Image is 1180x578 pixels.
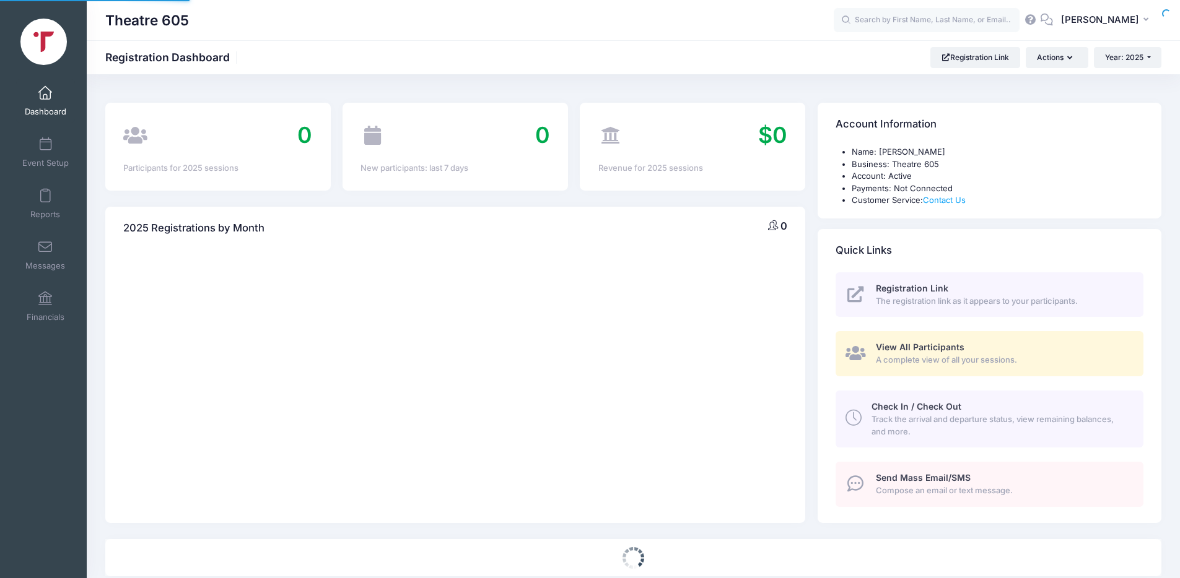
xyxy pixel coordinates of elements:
[297,121,312,149] span: 0
[16,285,75,328] a: Financials
[30,209,60,220] span: Reports
[22,158,69,168] span: Event Setup
[836,272,1143,317] a: Registration Link The registration link as it appears to your participants.
[1053,6,1161,35] button: [PERSON_NAME]
[836,107,937,142] h4: Account Information
[836,233,892,268] h4: Quick Links
[852,183,1143,195] li: Payments: Not Connected
[20,19,67,65] img: Theatre 605
[16,79,75,123] a: Dashboard
[836,390,1143,447] a: Check In / Check Out Track the arrival and departure status, view remaining balances, and more.
[16,131,75,174] a: Event Setup
[836,462,1143,507] a: Send Mass Email/SMS Compose an email or text message.
[852,158,1143,171] li: Business: Theatre 605
[598,162,787,175] div: Revenue for 2025 sessions
[834,8,1020,33] input: Search by First Name, Last Name, or Email...
[25,261,65,271] span: Messages
[1061,13,1139,27] span: [PERSON_NAME]
[25,106,66,117] span: Dashboard
[923,195,966,205] a: Contact Us
[1094,47,1161,68] button: Year: 2025
[876,283,948,293] span: Registration Link
[361,162,549,175] div: New participants: last 7 days
[876,342,964,352] span: View All Participants
[16,233,75,277] a: Messages
[123,162,312,175] div: Participants for 2025 sessions
[930,47,1020,68] a: Registration Link
[852,194,1143,207] li: Customer Service:
[872,413,1129,438] span: Track the arrival and departure status, view remaining balances, and more.
[758,121,787,149] span: $0
[876,472,971,483] span: Send Mass Email/SMS
[876,295,1129,308] span: The registration link as it appears to your participants.
[123,210,264,246] h4: 2025 Registrations by Month
[872,401,961,412] span: Check In / Check Out
[780,220,787,232] span: 0
[105,6,189,35] h1: Theatre 605
[1105,53,1143,62] span: Year: 2025
[836,331,1143,376] a: View All Participants A complete view of all your sessions.
[876,354,1129,366] span: A complete view of all your sessions.
[852,146,1143,158] li: Name: [PERSON_NAME]
[27,312,64,322] span: Financials
[535,121,550,149] span: 0
[1026,47,1088,68] button: Actions
[105,51,240,64] h1: Registration Dashboard
[876,485,1129,497] span: Compose an email or text message.
[852,170,1143,183] li: Account: Active
[16,182,75,225] a: Reports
